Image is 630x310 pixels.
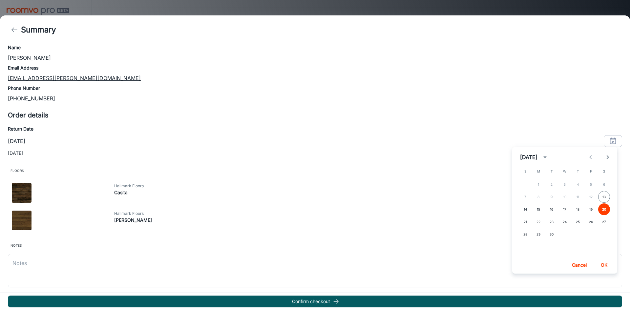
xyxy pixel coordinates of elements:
a: [PHONE_NUMBER] [8,95,55,102]
button: Next month [602,152,613,163]
h5: Order details [8,110,622,120]
button: back [8,23,21,36]
button: 25 [572,216,584,228]
button: 18 [572,203,584,215]
h6: Casita [114,189,623,196]
h4: Summary [21,24,56,36]
span: Wednesday [559,165,571,178]
a: [EMAIL_ADDRESS][PERSON_NAME][DOMAIN_NAME] [8,75,141,81]
span: Friday [585,165,597,178]
h6: Email Address [8,64,622,72]
button: 17 [559,203,571,215]
button: 23 [546,216,557,228]
img: Casita [12,183,31,203]
button: 26 [585,216,597,228]
span: Hallmark Floors [114,211,623,217]
h6: Phone Number [8,85,622,92]
button: 14 [519,203,531,215]
span: Sunday [519,165,531,178]
button: 30 [546,228,557,240]
span: Hallmark Floors [114,183,623,189]
button: 15 [533,203,544,215]
button: 28 [519,228,531,240]
span: Thursday [572,165,584,178]
h6: Return Date [8,125,622,133]
button: 22 [533,216,544,228]
span: Notes [8,239,622,251]
p: [DATE] [8,150,622,157]
span: Floors [8,165,622,176]
button: 21 [519,216,531,228]
button: Confirm checkout [8,296,622,307]
h6: [PERSON_NAME] [114,217,623,224]
button: 16 [546,203,557,215]
button: 19 [585,203,597,215]
div: [DATE] [520,153,537,161]
span: Saturday [598,165,610,178]
button: 20 [598,203,610,215]
button: Cancel [569,259,590,271]
button: OK [594,259,615,271]
img: Larsson [12,211,31,230]
button: 27 [598,216,610,228]
button: 29 [533,228,544,240]
span: Monday [533,165,544,178]
button: calendar view is open, switch to year view [539,152,551,163]
p: [PERSON_NAME] [8,54,622,62]
button: 24 [559,216,571,228]
span: Tuesday [546,165,557,178]
button: 13 [598,191,610,203]
p: [DATE] [8,137,25,145]
h6: Name [8,44,622,51]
